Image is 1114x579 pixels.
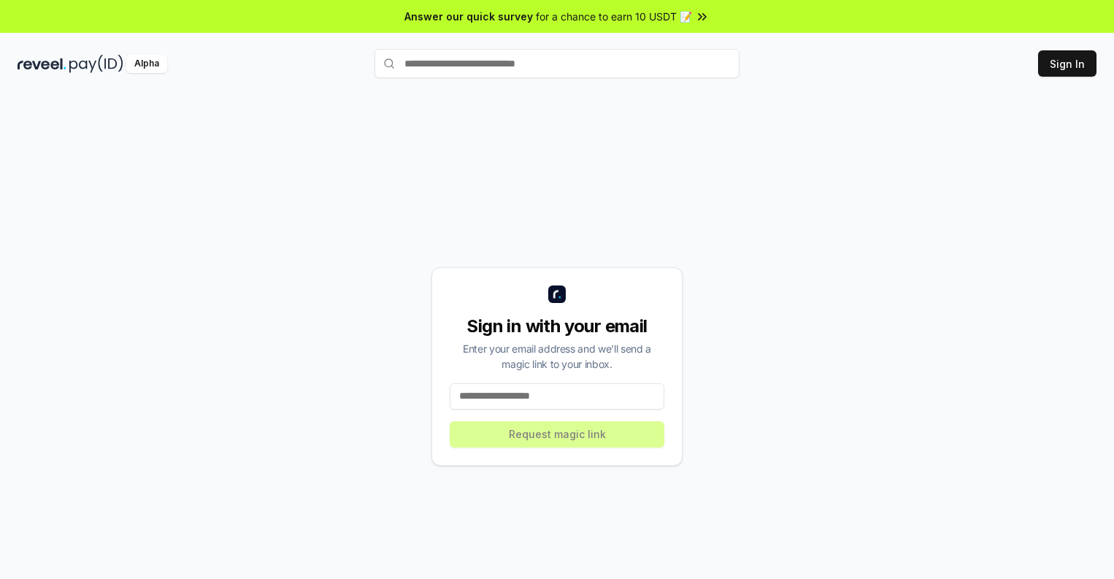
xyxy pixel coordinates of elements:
[548,285,566,303] img: logo_small
[536,9,692,24] span: for a chance to earn 10 USDT 📝
[450,341,664,372] div: Enter your email address and we’ll send a magic link to your inbox.
[450,315,664,338] div: Sign in with your email
[69,55,123,73] img: pay_id
[18,55,66,73] img: reveel_dark
[1038,50,1096,77] button: Sign In
[126,55,167,73] div: Alpha
[404,9,533,24] span: Answer our quick survey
